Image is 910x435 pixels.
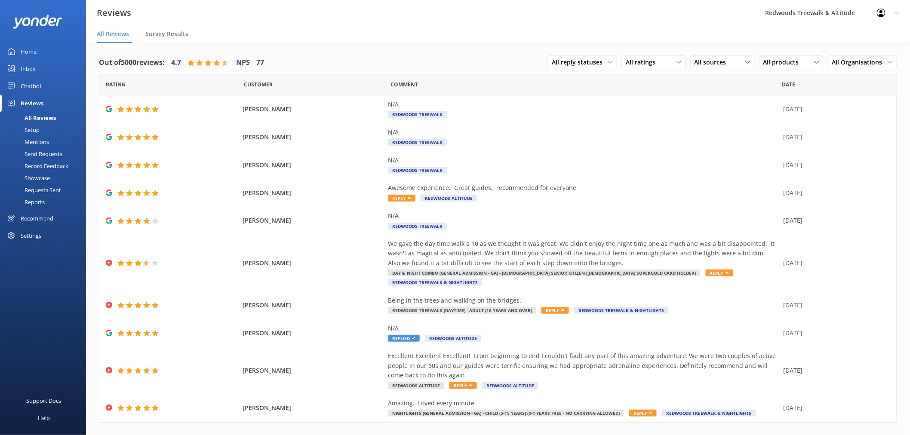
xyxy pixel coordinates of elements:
span: Redwoods Treewalk (Daytime) - Adult (16 years and over) [388,307,536,314]
span: All Organisations [832,58,888,67]
a: Send Requests [5,148,86,160]
a: Setup [5,124,86,136]
h4: Out of 5000 reviews: [99,57,165,68]
span: Reply [706,270,733,276]
div: Requests Sent [5,184,61,196]
span: Redwoods Treewalk [388,223,447,230]
div: [DATE] [784,216,886,225]
a: Showcase [5,172,86,184]
div: [DATE] [784,328,886,338]
div: Excellent Excellent Excellent! From beginning to end I couldn’t fault any part of this amazing ad... [388,351,779,380]
h4: 4.7 [171,57,181,68]
span: Date [106,80,126,89]
span: Redwoods Altitude [482,382,538,389]
div: Home [21,43,37,60]
a: All Reviews [5,112,86,124]
span: Redwoods Treewalk [388,167,447,174]
a: Reports [5,196,86,208]
div: Record Feedback [5,160,68,172]
span: Reply [388,195,415,202]
div: [DATE] [784,188,886,198]
span: Redwoods Altitude [425,335,481,342]
div: Inbox [21,60,36,77]
span: All sources [695,58,732,67]
div: We gave the day time walk a 10 as we thought it was great. We didn't enjoy the night time one as ... [388,239,779,268]
div: [DATE] [784,403,886,413]
div: Showcase [5,172,50,184]
img: yonder-white-logo.png [13,15,62,29]
span: [PERSON_NAME] [243,258,384,268]
div: [DATE] [784,258,886,268]
span: Day & Night Combo (General Admission - GA) - [DEMOGRAPHIC_DATA] Senior Citizen ([DEMOGRAPHIC_DATA... [388,270,701,276]
span: All products [763,58,804,67]
h3: Reviews [97,6,131,20]
div: N/A [388,156,779,165]
span: Redwoods Altitude [388,382,444,389]
div: [DATE] [784,366,886,375]
div: [DATE] [784,104,886,114]
div: N/A [388,324,779,333]
span: Question [391,80,418,89]
span: [PERSON_NAME] [243,160,384,170]
div: All Reviews [5,112,56,124]
span: [PERSON_NAME] [243,366,384,375]
span: Redwoods Treewalk [388,111,447,118]
a: Record Feedback [5,160,86,172]
div: Being in the trees and walking on the bridges. [388,296,779,305]
span: Redwoods Treewalk & Nightlights [574,307,668,314]
span: Replied [388,335,420,342]
div: Mentions [5,136,49,148]
span: [PERSON_NAME] [243,328,384,338]
div: Amazing. Loved every minute. [388,398,779,408]
div: Send Requests [5,148,62,160]
div: Reports [5,196,45,208]
span: All Reviews [97,30,129,38]
span: [PERSON_NAME] [243,188,384,198]
div: [DATE] [784,160,886,170]
a: Requests Sent [5,184,86,196]
span: [PERSON_NAME] [243,132,384,142]
span: [PERSON_NAME] [243,403,384,413]
span: [PERSON_NAME] [243,104,384,114]
div: N/A [388,100,779,109]
span: Nightlights (General Admission - GA) - Child (5-15 years) (0-4 years free - no carrying allowed) [388,410,624,417]
span: Reply [629,410,657,417]
span: Redwoods Treewalk & Nightlights [662,410,756,417]
span: Redwoods Altitude [421,195,477,202]
div: N/A [388,128,779,137]
span: All ratings [626,58,661,67]
div: Recommend [21,210,53,227]
a: Mentions [5,136,86,148]
span: Survey Results [145,30,188,38]
div: [DATE] [784,132,886,142]
span: Reply [541,307,569,314]
span: Redwoods Treewalk [388,139,447,146]
div: N/A [388,211,779,221]
span: [PERSON_NAME] [243,300,384,310]
div: Chatbot [21,77,42,95]
span: [PERSON_NAME] [243,216,384,225]
div: Settings [21,227,41,244]
div: Awesome experience. Great guides, recommended for everyone [388,183,779,193]
span: Date [782,80,796,89]
div: Help [38,409,50,426]
div: Support Docs [27,392,61,409]
div: [DATE] [784,300,886,310]
span: Date [244,80,273,89]
span: Reply [449,382,477,389]
h4: NPS [236,57,250,68]
span: Redwoods Treewalk & Nightlights [388,279,482,286]
div: Reviews [21,95,43,112]
span: All reply statuses [552,58,608,67]
div: Setup [5,124,40,136]
h4: 77 [256,57,264,68]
